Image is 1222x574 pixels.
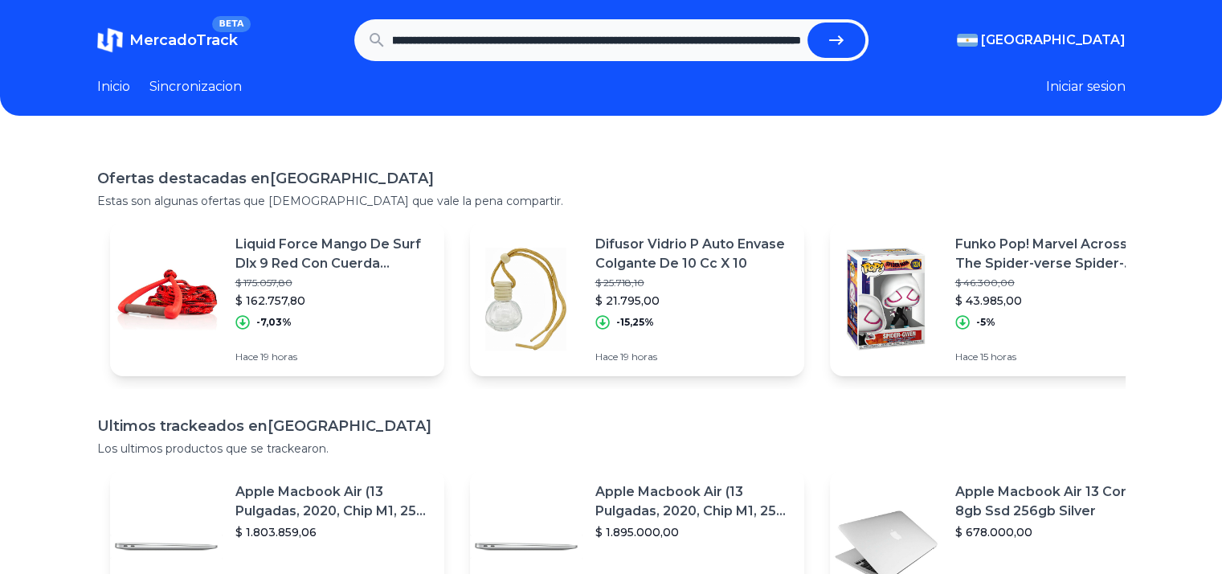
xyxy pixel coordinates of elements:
span: [GEOGRAPHIC_DATA] [981,31,1126,50]
p: -7,03% [256,316,292,329]
p: Apple Macbook Air (13 Pulgadas, 2020, Chip M1, 256 Gb De Ssd, 8 Gb De Ram) - Plata [595,482,791,521]
p: -15,25% [616,316,654,329]
a: Featured imageLiquid Force Mango De Surf Dlx 9 Red Con Cuerda Flotante$ 175.057,80$ 162.757,80-7,... [110,222,444,376]
p: Liquid Force Mango De Surf Dlx 9 Red Con Cuerda Flotante [235,235,431,273]
p: $ 25.718,10 [595,277,791,289]
img: Featured image [110,243,223,355]
p: $ 43.985,00 [955,293,1151,309]
p: $ 162.757,80 [235,293,431,309]
p: -5% [976,316,995,329]
p: Funko Pop! Marvel Across The Spider-verse Spider-[PERSON_NAME] #1224 [955,235,1151,273]
a: Sincronizacion [149,77,242,96]
p: $ 678.000,00 [955,524,1151,540]
p: Apple Macbook Air 13 Core I5 8gb Ssd 256gb Silver [955,482,1151,521]
p: Hace 15 horas [955,351,1151,363]
button: [GEOGRAPHIC_DATA] [957,31,1126,50]
a: Featured imageDifusor Vidrio P Auto Envase Colgante De 10 Cc X 10$ 25.718,10$ 21.795,00-15,25%Hac... [470,222,804,376]
img: Argentina [957,34,978,47]
p: Hace 19 horas [235,351,431,363]
button: Iniciar sesion [1046,77,1126,96]
p: $ 1.803.859,06 [235,524,431,540]
p: $ 175.057,80 [235,277,431,289]
a: Inicio [97,77,130,96]
span: MercadoTrack [129,31,238,49]
p: Apple Macbook Air (13 Pulgadas, 2020, Chip M1, 256 Gb De Ssd, 8 Gb De Ram) - Plata [235,482,431,521]
img: Featured image [470,243,582,355]
a: Featured imageFunko Pop! Marvel Across The Spider-verse Spider-[PERSON_NAME] #1224$ 46.300,00$ 43... [830,222,1164,376]
p: $ 1.895.000,00 [595,524,791,540]
h1: Ofertas destacadas en [GEOGRAPHIC_DATA] [97,167,1126,190]
img: Featured image [830,243,942,355]
p: $ 46.300,00 [955,277,1151,289]
span: BETA [212,16,250,32]
a: MercadoTrackBETA [97,27,238,53]
p: Difusor Vidrio P Auto Envase Colgante De 10 Cc X 10 [595,235,791,273]
p: Estas son algunas ofertas que [DEMOGRAPHIC_DATA] que vale la pena compartir. [97,193,1126,209]
p: Hace 19 horas [595,351,791,363]
p: Los ultimos productos que se trackearon. [97,441,1126,457]
h1: Ultimos trackeados en [GEOGRAPHIC_DATA] [97,415,1126,437]
img: MercadoTrack [97,27,123,53]
p: $ 21.795,00 [595,293,791,309]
